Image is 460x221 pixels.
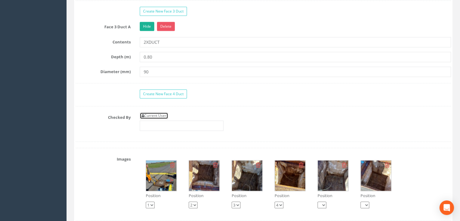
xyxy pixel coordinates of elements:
[140,7,187,16] a: Create New Face 3 Duct
[232,193,263,199] p: Position
[146,160,176,191] img: 9388ccf6-e3bc-3974-415a-c538b854c71a_ec3dfa09-4aea-c3dd-d004-4878400a0055_thumb.jpg
[439,200,454,215] div: Open Intercom Messenger
[140,89,187,98] a: Create New Face 4 Duct
[146,193,177,199] p: Position
[140,112,168,119] a: Current User
[71,67,135,74] label: Diameter (mm)
[360,193,391,199] p: Position
[275,193,305,199] p: Position
[71,37,135,45] label: Contents
[71,22,135,30] label: Face 3 Duct A
[157,22,175,31] a: Delete
[71,112,135,120] label: Checked By
[189,160,219,191] img: 9388ccf6-e3bc-3974-415a-c538b854c71a_4b9ee5ad-2e2c-de06-da2a-e132a014e5b4_thumb.jpg
[71,154,135,162] label: Images
[318,193,348,199] p: Position
[140,22,154,31] a: Hide
[361,160,391,191] img: 9388ccf6-e3bc-3974-415a-c538b854c71a_912f61d3-2ee7-f68e-b8b2-5bd24c6844d3_thumb.jpg
[318,160,348,191] img: 9388ccf6-e3bc-3974-415a-c538b854c71a_307f8c58-a4aa-a895-a80a-c3dccbcd0fdb_thumb.jpg
[189,193,220,199] p: Position
[232,160,262,191] img: 9388ccf6-e3bc-3974-415a-c538b854c71a_2d2e6c5f-5fd0-3184-e59b-69340d4e45d2_thumb.jpg
[275,160,305,191] img: 9388ccf6-e3bc-3974-415a-c538b854c71a_d9e7be02-0558-aa4e-1c88-61a25ea9057c_thumb.jpg
[71,52,135,60] label: Depth (m)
